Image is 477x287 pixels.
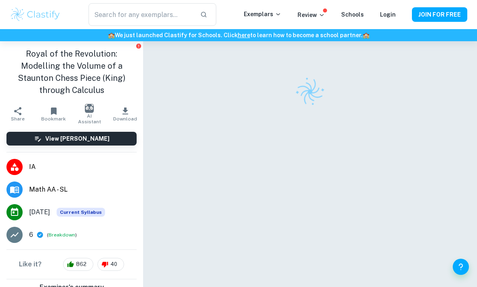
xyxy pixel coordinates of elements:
[85,104,94,113] img: AI Assistant
[63,258,93,271] div: 862
[6,132,137,146] button: View [PERSON_NAME]
[76,113,103,125] span: AI Assistant
[244,10,281,19] p: Exemplars
[45,134,110,143] h6: View [PERSON_NAME]
[106,260,122,268] span: 40
[298,11,325,19] p: Review
[453,259,469,275] button: Help and Feedback
[89,3,194,26] input: Search for any exemplars...
[29,162,137,172] span: IA
[341,11,364,18] a: Schools
[113,116,137,122] span: Download
[238,32,250,38] a: here
[57,208,105,217] span: Current Syllabus
[41,116,66,122] span: Bookmark
[135,43,141,49] button: Report issue
[11,116,25,122] span: Share
[49,231,75,238] button: Breakdown
[29,230,33,240] p: 6
[97,258,124,271] div: 40
[380,11,396,18] a: Login
[29,207,50,217] span: [DATE]
[6,48,137,96] h1: Royal of the Revolution: Modelling the Volume of a Staunton Chess Piece (King) through Calculus
[29,185,137,194] span: Math AA - SL
[2,31,475,40] h6: We just launched Clastify for Schools. Click to learn how to become a school partner.
[57,208,105,217] div: This exemplar is based on the current syllabus. Feel free to refer to it for inspiration/ideas wh...
[36,103,72,125] button: Bookmark
[363,32,369,38] span: 🏫
[10,6,61,23] img: Clastify logo
[47,231,77,239] span: ( )
[19,260,42,269] h6: Like it?
[412,7,467,22] button: JOIN FOR FREE
[108,103,144,125] button: Download
[72,260,91,268] span: 862
[290,72,330,112] img: Clastify logo
[72,103,108,125] button: AI Assistant
[108,32,115,38] span: 🏫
